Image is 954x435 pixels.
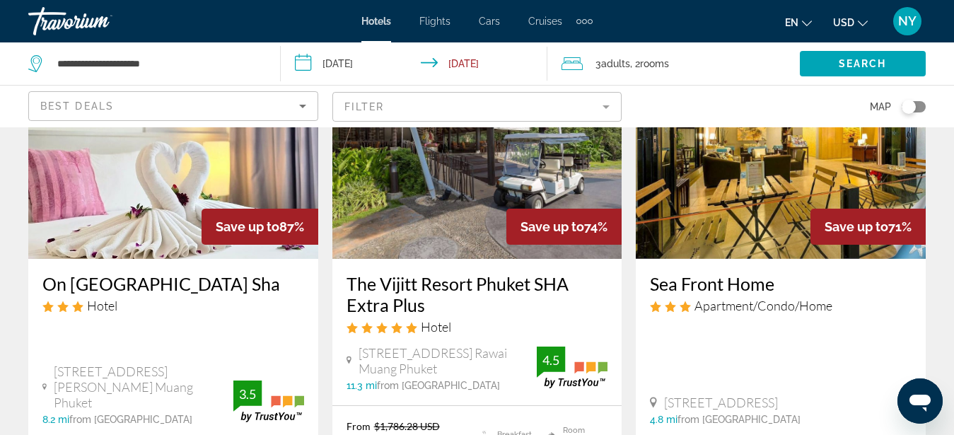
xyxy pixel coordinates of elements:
button: Change currency [833,12,868,33]
div: 4.5 [537,352,565,369]
iframe: Кнопка запуска окна обмена сообщениями [897,378,943,424]
span: Save up to [825,219,888,234]
div: 3 star Apartment [650,298,912,313]
span: from [GEOGRAPHIC_DATA] [677,414,801,425]
span: 3 [595,54,630,74]
a: Hotels [361,16,391,27]
span: Best Deals [40,100,114,112]
div: 3 star Hotel [42,298,304,313]
span: en [785,17,798,28]
button: Travelers: 3 adults, 0 children [547,42,800,85]
span: Hotel [87,298,117,313]
img: Hotel image [636,33,926,259]
span: Adults [601,58,630,69]
div: 5 star Hotel [347,319,608,335]
a: Travorium [28,3,170,40]
button: Change language [785,12,812,33]
span: [STREET_ADDRESS] Rawai Muang Phuket [359,345,537,376]
button: Extra navigation items [576,10,593,33]
span: Apartment/Condo/Home [694,298,832,313]
a: On [GEOGRAPHIC_DATA] Sha [42,273,304,294]
img: Hotel image [28,33,318,259]
span: from [GEOGRAPHIC_DATA] [377,380,500,391]
img: Hotel image [332,33,622,259]
img: trustyou-badge.svg [537,347,607,388]
span: from [GEOGRAPHIC_DATA] [69,414,192,425]
span: 11.3 mi [347,380,377,391]
a: Cars [479,16,500,27]
div: 74% [506,209,622,245]
span: rooms [640,58,669,69]
span: Search [839,58,887,69]
span: NY [898,14,917,28]
button: User Menu [889,6,926,36]
span: [STREET_ADDRESS][PERSON_NAME] Muang Phuket [54,364,233,410]
del: $1,786.28 USD [374,420,440,432]
button: Filter [332,91,622,122]
span: Save up to [216,219,279,234]
span: 4.8 mi [650,414,677,425]
div: 3.5 [233,385,262,402]
span: USD [833,17,854,28]
span: From [347,420,371,432]
mat-select: Sort by [40,98,306,115]
span: , 2 [630,54,669,74]
button: Search [800,51,926,76]
span: 8.2 mi [42,414,69,425]
img: trustyou-badge.svg [233,381,304,422]
span: Save up to [520,219,584,234]
a: Sea Front Home [650,273,912,294]
a: The Vijitt Resort Phuket SHA Extra Plus [347,273,608,315]
button: Toggle map [891,100,926,113]
span: [STREET_ADDRESS] [664,395,778,410]
button: Check-in date: Oct 12, 2025 Check-out date: Oct 15, 2025 [281,42,547,85]
a: Flights [419,16,450,27]
a: Cruises [528,16,562,27]
span: Hotel [421,319,451,335]
div: 87% [202,209,318,245]
div: 71% [810,209,926,245]
span: Map [870,97,891,117]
